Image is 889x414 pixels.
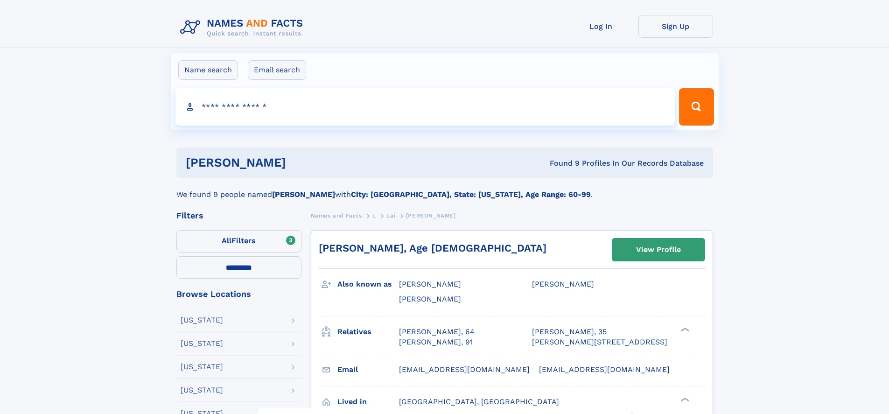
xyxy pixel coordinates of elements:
[175,88,675,126] input: search input
[679,396,690,402] div: ❯
[532,280,594,288] span: [PERSON_NAME]
[337,394,399,410] h3: Lived in
[399,295,461,303] span: [PERSON_NAME]
[181,363,223,371] div: [US_STATE]
[399,365,530,374] span: [EMAIL_ADDRESS][DOMAIN_NAME]
[372,210,376,221] a: L
[679,88,714,126] button: Search Button
[337,362,399,378] h3: Email
[181,316,223,324] div: [US_STATE]
[539,365,670,374] span: [EMAIL_ADDRESS][DOMAIN_NAME]
[532,327,607,337] a: [PERSON_NAME], 35
[532,337,667,347] a: [PERSON_NAME][STREET_ADDRESS]
[679,326,690,332] div: ❯
[248,60,306,80] label: Email search
[399,280,461,288] span: [PERSON_NAME]
[178,60,238,80] label: Name search
[372,212,376,219] span: L
[176,15,311,40] img: Logo Names and Facts
[337,276,399,292] h3: Also known as
[418,158,704,168] div: Found 9 Profiles In Our Records Database
[181,340,223,347] div: [US_STATE]
[181,386,223,394] div: [US_STATE]
[351,190,591,199] b: City: [GEOGRAPHIC_DATA], State: [US_STATE], Age Range: 60-99
[176,230,301,253] label: Filters
[176,290,301,298] div: Browse Locations
[272,190,335,199] b: [PERSON_NAME]
[636,239,681,260] div: View Profile
[564,15,638,38] a: Log In
[399,397,559,406] span: [GEOGRAPHIC_DATA], [GEOGRAPHIC_DATA]
[386,210,395,221] a: Lai
[319,242,546,254] a: [PERSON_NAME], Age [DEMOGRAPHIC_DATA]
[399,337,473,347] a: [PERSON_NAME], 91
[399,327,475,337] a: [PERSON_NAME], 64
[222,236,231,245] span: All
[176,211,301,220] div: Filters
[638,15,713,38] a: Sign Up
[406,212,456,219] span: [PERSON_NAME]
[311,210,362,221] a: Names and Facts
[186,157,418,168] h1: [PERSON_NAME]
[386,212,395,219] span: Lai
[176,178,713,200] div: We found 9 people named with .
[337,324,399,340] h3: Relatives
[612,239,705,261] a: View Profile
